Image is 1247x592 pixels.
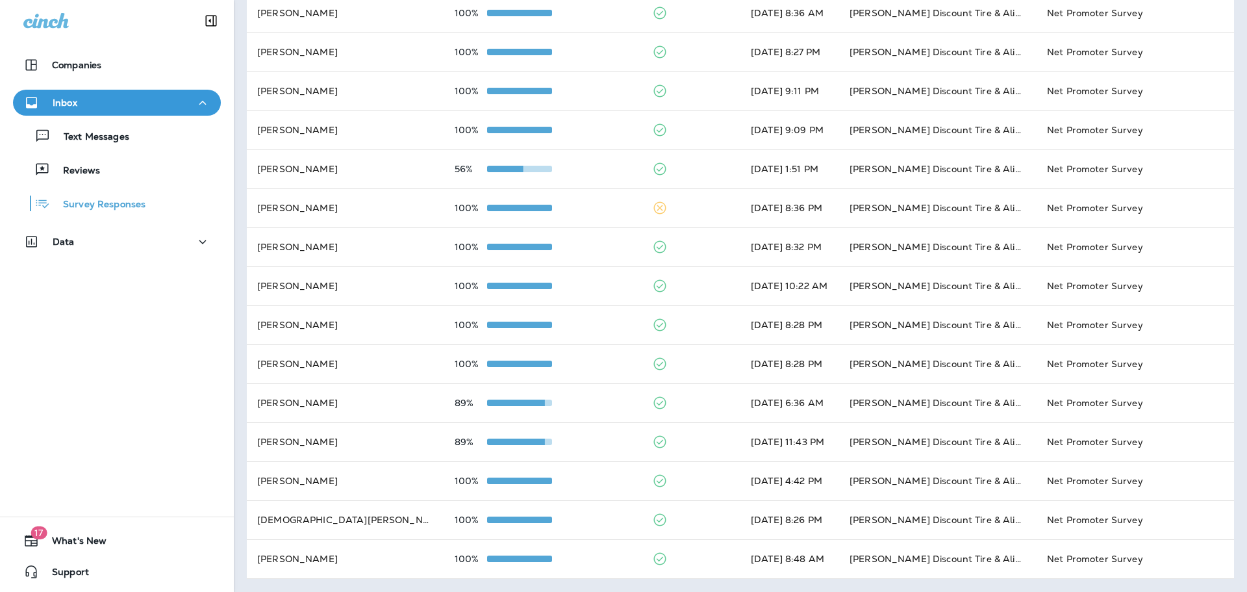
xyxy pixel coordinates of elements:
p: Companies [52,60,101,70]
p: 100% [455,476,487,486]
p: Survey Responses [50,199,145,211]
td: [PERSON_NAME] [247,32,444,71]
td: [PERSON_NAME] Discount Tire & Alignment [GEOGRAPHIC_DATA] ([STREET_ADDRESS]) [839,539,1037,578]
td: [DATE] 8:27 PM [740,32,839,71]
td: [DATE] 8:28 PM [740,305,839,344]
button: Collapse Sidebar [193,8,229,34]
td: [PERSON_NAME] Discount Tire & Alignment [GEOGRAPHIC_DATA] ([STREET_ADDRESS]) [839,149,1037,188]
td: Net Promoter Survey [1037,500,1234,539]
td: [DATE] 6:36 AM [740,383,839,422]
td: [DEMOGRAPHIC_DATA][PERSON_NAME] [247,500,444,539]
td: [PERSON_NAME] [247,149,444,188]
td: [PERSON_NAME] [247,461,444,500]
td: [PERSON_NAME] Discount Tire & Alignment [GEOGRAPHIC_DATA] ([STREET_ADDRESS]) [839,188,1037,227]
td: Net Promoter Survey [1037,344,1234,383]
p: 100% [455,281,487,291]
p: 89% [455,398,487,408]
p: 100% [455,515,487,525]
p: 56% [455,164,487,174]
td: Net Promoter Survey [1037,149,1234,188]
td: [DATE] 8:36 PM [740,188,839,227]
button: Text Messages [13,122,221,149]
td: Net Promoter Survey [1037,305,1234,344]
td: [DATE] 9:09 PM [740,110,839,149]
td: Net Promoter Survey [1037,383,1234,422]
button: Survey Responses [13,190,221,217]
td: [DATE] 8:48 AM [740,539,839,578]
span: Support [39,567,89,582]
td: [DATE] 4:42 PM [740,461,839,500]
td: [DATE] 10:22 AM [740,266,839,305]
td: [DATE] 1:51 PM [740,149,839,188]
td: [PERSON_NAME] [247,110,444,149]
button: Data [13,229,221,255]
td: [PERSON_NAME] Discount Tire & Alignment [GEOGRAPHIC_DATA] ([STREET_ADDRESS]) [839,383,1037,422]
p: 100% [455,242,487,252]
td: [PERSON_NAME] Discount Tire & Alignment [GEOGRAPHIC_DATA] ([STREET_ADDRESS]) [839,227,1037,266]
td: [PERSON_NAME] [247,305,444,344]
button: Reviews [13,156,221,183]
td: [PERSON_NAME] Discount Tire & Alignment [GEOGRAPHIC_DATA] ([STREET_ADDRESS]) [839,32,1037,71]
td: [PERSON_NAME] Discount Tire & Alignment [GEOGRAPHIC_DATA] ([STREET_ADDRESS]) [839,461,1037,500]
td: [PERSON_NAME] Discount Tire & Alignment [GEOGRAPHIC_DATA] ([STREET_ADDRESS]) [839,266,1037,305]
td: Net Promoter Survey [1037,71,1234,110]
button: 17What's New [13,528,221,554]
td: [PERSON_NAME] Discount Tire & Alignment [GEOGRAPHIC_DATA] ([STREET_ADDRESS]) [839,344,1037,383]
td: [PERSON_NAME] Discount Tire & Alignment [GEOGRAPHIC_DATA] ([STREET_ADDRESS]) [839,305,1037,344]
p: Reviews [50,165,100,177]
p: Inbox [53,97,77,108]
td: [PERSON_NAME] [247,266,444,305]
p: 100% [455,47,487,57]
td: Net Promoter Survey [1037,227,1234,266]
td: Net Promoter Survey [1037,266,1234,305]
td: [PERSON_NAME] [247,188,444,227]
td: [DATE] 11:43 PM [740,422,839,461]
td: [PERSON_NAME] [247,383,444,422]
td: Net Promoter Survey [1037,110,1234,149]
p: 100% [455,320,487,330]
td: [PERSON_NAME] [247,227,444,266]
span: 17 [31,526,47,539]
p: Data [53,237,75,247]
td: [PERSON_NAME] [247,71,444,110]
span: What's New [39,535,107,551]
td: Net Promoter Survey [1037,188,1234,227]
td: Net Promoter Survey [1037,32,1234,71]
button: Inbox [13,90,221,116]
td: Net Promoter Survey [1037,461,1234,500]
td: [PERSON_NAME] Discount Tire & Alignment [GEOGRAPHIC_DATA] ([STREET_ADDRESS]) [839,422,1037,461]
td: [DATE] 9:11 PM [740,71,839,110]
td: [PERSON_NAME] Discount Tire & Alignment [GEOGRAPHIC_DATA] ([STREET_ADDRESS]) [839,500,1037,539]
p: 100% [455,125,487,135]
td: [PERSON_NAME] [247,422,444,461]
p: 100% [455,359,487,369]
p: 100% [455,86,487,96]
p: Text Messages [51,131,129,144]
button: Companies [13,52,221,78]
td: [PERSON_NAME] Discount Tire & Alignment [GEOGRAPHIC_DATA] ([STREET_ADDRESS]) [839,71,1037,110]
td: [DATE] 8:32 PM [740,227,839,266]
td: [DATE] 8:28 PM [740,344,839,383]
td: [PERSON_NAME] [247,344,444,383]
p: 89% [455,437,487,447]
td: [PERSON_NAME] [247,539,444,578]
td: [DATE] 8:26 PM [740,500,839,539]
button: Support [13,559,221,585]
p: 100% [455,8,487,18]
td: Net Promoter Survey [1037,422,1234,461]
td: Net Promoter Survey [1037,539,1234,578]
td: [PERSON_NAME] Discount Tire & Alignment [GEOGRAPHIC_DATA] ([STREET_ADDRESS]) [839,110,1037,149]
p: 100% [455,203,487,213]
p: 100% [455,554,487,564]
